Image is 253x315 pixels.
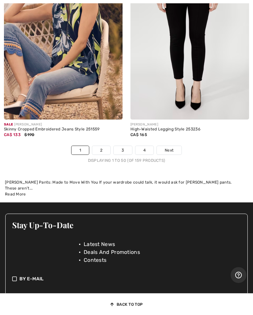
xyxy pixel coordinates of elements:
[84,240,115,248] span: Latest News
[157,146,182,155] a: Next
[19,293,63,300] span: By Text Message
[135,146,154,155] a: 4
[231,267,246,284] iframe: Opens a widget where you can find more information
[71,146,89,155] a: 1
[5,179,248,191] div: [PERSON_NAME] Pants: Made to Move With You If your wardrobe could talk, it would ask for [PERSON_...
[12,293,17,300] img: check
[130,127,249,132] div: High-Waisted Legging Style 253236
[4,122,13,126] span: Sale
[4,132,21,137] span: CA$ 133
[12,221,241,229] h3: Stay Up-To-Date
[5,192,26,196] span: Read More
[84,248,140,256] span: Deals And Promotions
[130,122,249,127] div: [PERSON_NAME]
[4,122,123,127] div: [PERSON_NAME]
[165,147,174,153] span: Next
[12,275,17,282] img: check
[84,256,106,264] span: Contests
[92,146,110,155] a: 2
[24,132,34,137] span: $190
[114,146,132,155] a: 3
[130,132,147,137] span: CA$ 165
[19,275,44,282] span: By E-mail
[4,127,123,132] div: Skinny Cropped Embroidered Jeans Style 251559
